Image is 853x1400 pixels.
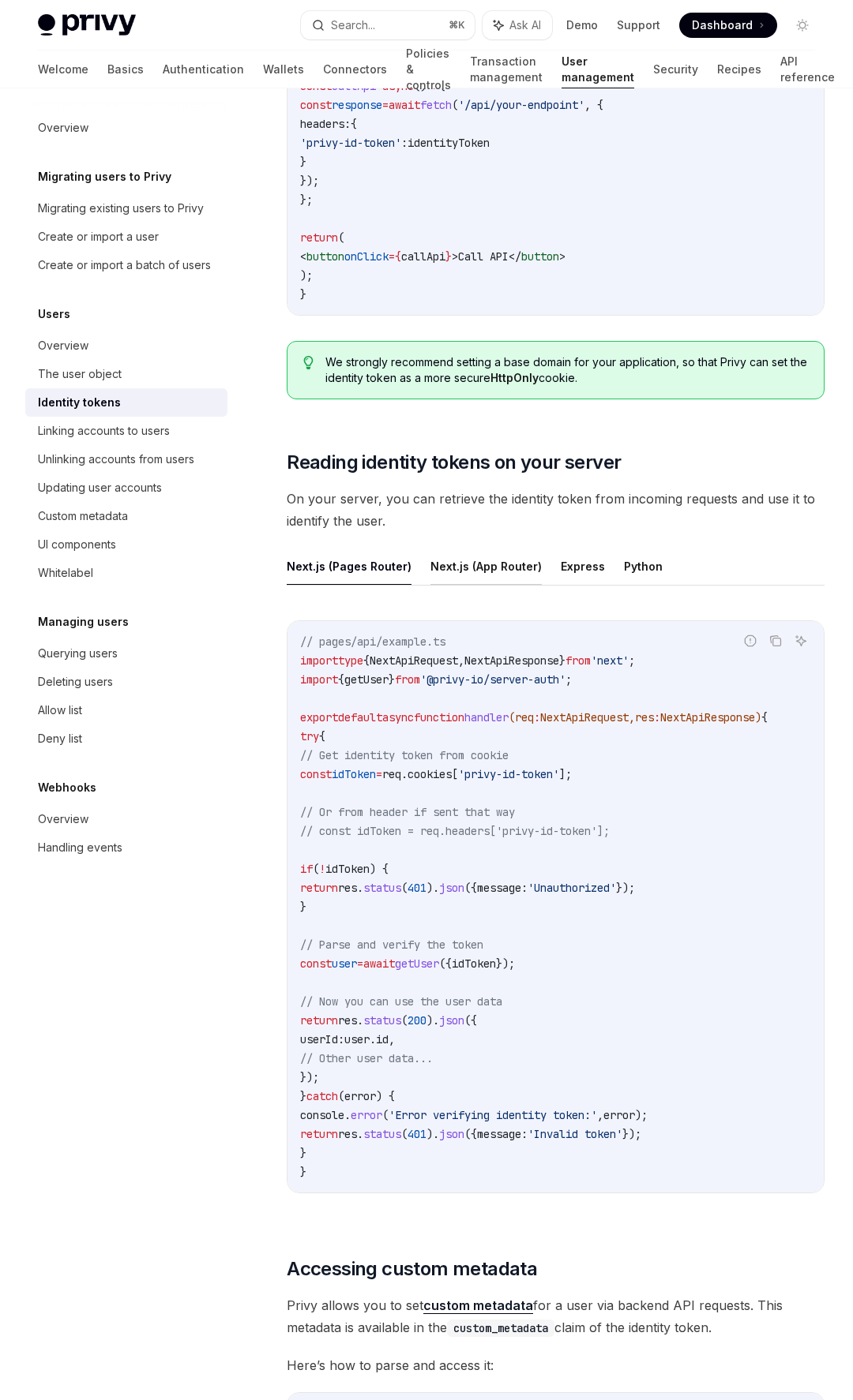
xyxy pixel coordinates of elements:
span: // Other user data... [300,1051,433,1065]
span: ⌘ K [449,19,465,32]
span: error [603,1108,635,1122]
span: return [300,230,338,245]
span: = [389,249,395,264]
span: Dashboard [692,17,753,33]
span: , [389,1032,395,1046]
span: ; [566,672,572,687]
span: userId: [300,1032,344,1046]
span: cookies [408,767,452,781]
span: ) { [370,862,389,876]
span: 'privy-id-token' [300,136,401,150]
a: Connectors [323,51,387,88]
span: 'next' [591,653,629,668]
strong: HttpOnly [490,371,539,384]
span: const [300,767,332,781]
span: . [357,1127,363,1141]
span: { [351,117,357,131]
h5: Webhooks [38,778,96,797]
a: Basics [107,51,144,88]
span: ]; [559,767,572,781]
button: Express [561,548,605,585]
div: Handling events [38,838,122,857]
span: < [300,249,306,264]
span: ({ [464,1127,477,1141]
a: API reference [780,51,835,88]
span: ); [635,1108,648,1122]
span: idToken [452,956,496,971]
span: getUser [344,672,389,687]
button: Next.js (App Router) [430,548,542,585]
span: res [338,1127,357,1141]
span: // Or from header if sent that way [300,805,515,819]
span: ( [401,1127,408,1141]
span: async [382,79,414,93]
a: Support [617,17,660,33]
span: ! [319,862,325,876]
span: catch [306,1089,338,1103]
span: ) [755,710,761,724]
span: json [439,1127,464,1141]
div: Custom metadata [38,507,128,526]
div: Overview [38,810,88,829]
span: 'privy-id-token' [458,767,559,781]
a: Overview [25,805,227,833]
span: error [344,1089,376,1103]
span: '@privy-io/server-auth' [420,672,566,687]
span: } [559,653,566,668]
span: ( [338,1089,344,1103]
span: req [515,710,534,724]
span: '/api/your-endpoint' [458,98,584,112]
span: } [300,287,306,301]
span: async [382,710,414,724]
span: 401 [408,1127,426,1141]
span: // Get identity token from cookie [300,748,509,762]
span: ; [629,653,635,668]
span: res [338,1013,357,1028]
span: > [452,249,458,264]
h5: Managing users [38,612,129,631]
div: Deny list [38,729,82,748]
span: await [363,956,395,971]
span: NextApiRequest [370,653,458,668]
a: Welcome [38,51,88,88]
h5: Migrating users to Privy [38,167,171,186]
span: } [300,900,306,914]
span: }; [300,193,313,207]
span: identityToken [408,136,490,150]
span: json [439,881,464,895]
span: } [389,672,395,687]
span: . [357,881,363,895]
a: Deny list [25,724,227,753]
span: return [300,1013,338,1028]
span: , { [584,98,603,112]
a: Handling events [25,833,227,862]
span: NextApiResponse [464,653,559,668]
div: Migrating existing users to Privy [38,199,204,218]
span: // const idToken = req.headers['privy-id-token']; [300,824,610,838]
span: id [376,1032,389,1046]
a: Dashboard [679,13,777,38]
span: 200 [408,1013,426,1028]
span: if [300,862,313,876]
span: // pages/api/example.ts [300,634,445,649]
span: req [382,767,401,781]
button: Python [624,548,663,585]
div: Overview [38,336,88,355]
span: { [395,249,401,264]
span: message: [477,1127,528,1141]
span: } [300,155,306,169]
span: }); [300,174,319,188]
div: Whitelabel [38,563,93,582]
a: Transaction management [470,51,543,88]
span: json [439,1013,464,1028]
a: The user object [25,360,227,388]
span: user [332,956,357,971]
a: Wallets [263,51,304,88]
div: Create or import a batch of users [38,256,211,275]
div: Allow list [38,701,82,720]
span: Here’s how to parse and access it: [287,1354,825,1376]
span: ) { [376,1089,395,1103]
a: Updating user accounts [25,474,227,502]
span: { [319,729,325,743]
span: return [300,881,338,895]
